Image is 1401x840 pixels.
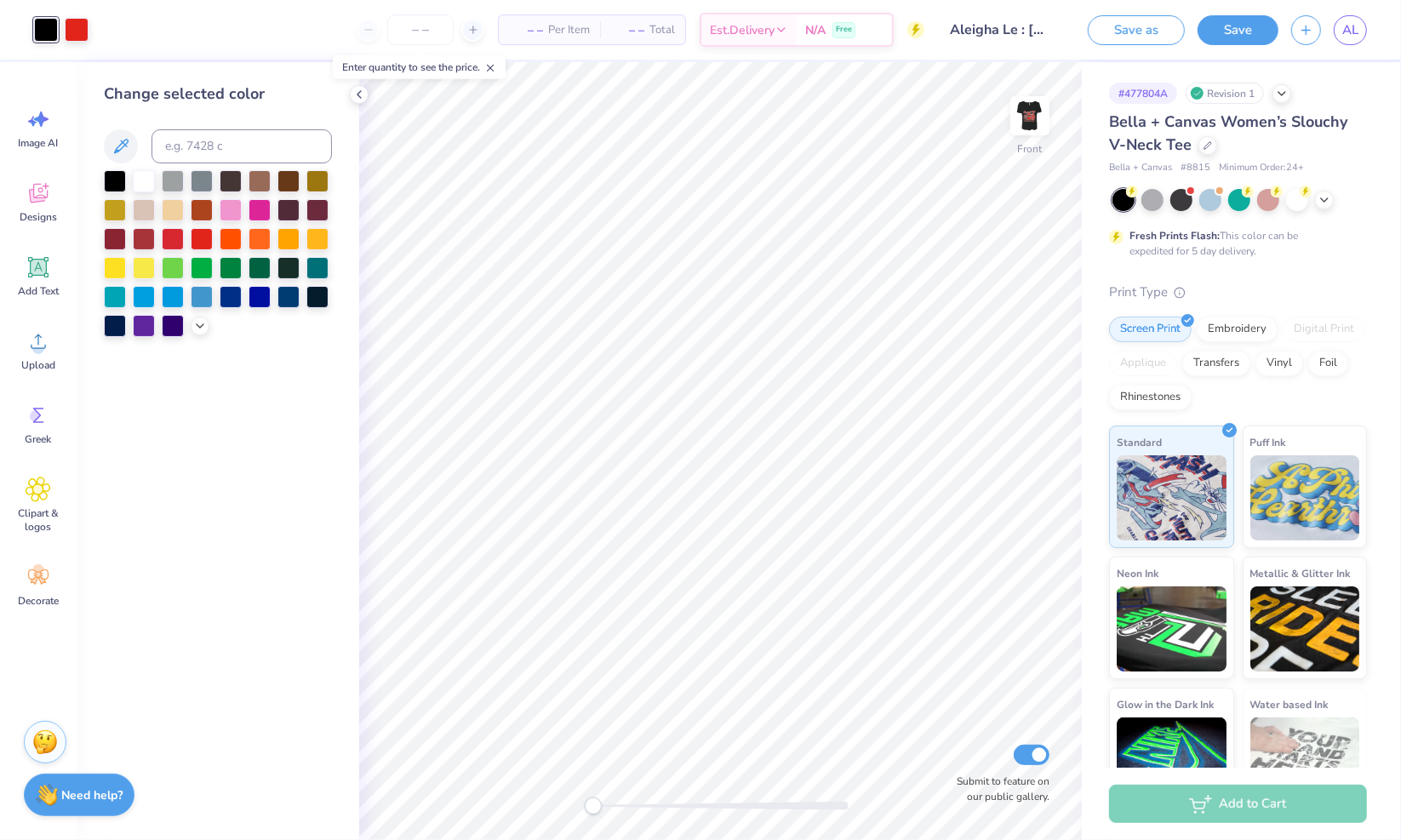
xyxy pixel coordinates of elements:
[1129,228,1339,259] div: This color can be expedited for 5 day delivery.
[1250,695,1329,713] span: Water based Ink
[18,594,59,608] span: Decorate
[947,774,1049,804] label: Submit to feature on our public gallery.
[104,83,332,106] div: Change selected color
[1219,161,1304,175] span: Minimum Order: 24 +
[20,210,57,224] span: Designs
[152,129,332,163] input: e.g. 7428 c
[836,24,852,36] span: Free
[1117,564,1158,582] span: Neon Ink
[1117,433,1162,451] span: Standard
[387,14,454,45] input: – –
[1117,586,1227,671] img: Neon Ink
[1109,385,1192,410] div: Rhinestones
[710,21,775,39] span: Est. Delivery
[1186,83,1264,104] div: Revision 1
[19,136,59,150] span: Image AI
[1250,564,1351,582] span: Metallic & Glitter Ink
[1250,717,1360,803] img: Water based Ink
[10,506,66,534] span: Clipart & logos
[26,432,52,446] span: Greek
[62,787,123,803] strong: Need help?
[1255,351,1303,376] div: Vinyl
[1342,20,1358,40] span: AL
[1109,83,1177,104] div: # 477804A
[1182,351,1250,376] div: Transfers
[1283,317,1365,342] div: Digital Print
[1197,317,1278,342] div: Embroidery
[1308,351,1348,376] div: Foil
[610,21,644,39] span: – –
[1013,99,1047,133] img: Front
[1117,455,1227,540] img: Standard
[1181,161,1210,175] span: # 8815
[1117,717,1227,803] img: Glow in the Dark Ink
[1250,586,1360,671] img: Metallic & Glitter Ink
[1129,229,1220,243] strong: Fresh Prints Flash:
[18,284,59,298] span: Add Text
[1250,433,1286,451] span: Puff Ink
[509,21,543,39] span: – –
[1109,351,1177,376] div: Applique
[585,797,602,814] div: Accessibility label
[1088,15,1185,45] button: Save as
[937,13,1062,47] input: Untitled Design
[21,358,55,372] span: Upload
[1109,283,1367,302] div: Print Type
[1109,111,1347,155] span: Bella + Canvas Women’s Slouchy V-Neck Tee
[333,55,506,79] div: Enter quantity to see the price.
[1018,141,1043,157] div: Front
[548,21,590,39] span: Per Item
[805,21,826,39] span: N/A
[1117,695,1214,713] span: Glow in the Dark Ink
[649,21,675,39] span: Total
[1334,15,1367,45] a: AL
[1109,317,1192,342] div: Screen Print
[1250,455,1360,540] img: Puff Ink
[1198,15,1278,45] button: Save
[1109,161,1172,175] span: Bella + Canvas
